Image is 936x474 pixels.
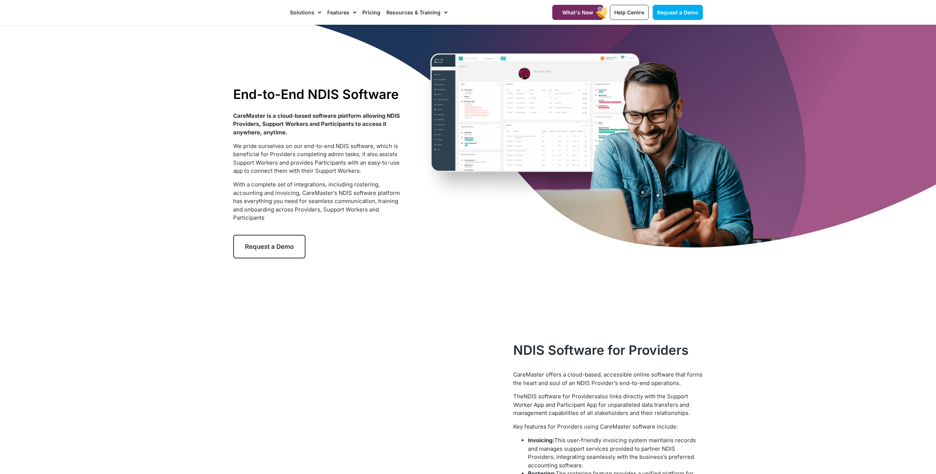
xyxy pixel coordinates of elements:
span: Help Centre [614,9,644,16]
a: Help Centre [610,5,649,20]
a: Request a Demo [233,235,305,258]
span: also links directly with the Support Worker App and Participant App for unparalleled data transfe... [513,393,690,416]
b: Invoicing: [528,437,554,444]
a: Request a Demo [653,5,703,20]
span: Key features for Providers using CareMaster software include: [513,423,678,430]
span: What's New [562,9,593,16]
strong: CareMaster is a cloud-based software platform allowing NDIS Providers, Support Workers and Partic... [233,112,400,136]
p: With a complete set of integrations, including rostering, accounting and invoicing, CareMaster’s ... [233,181,403,222]
span: We pride ourselves on our end-to-end NDIS software, which is beneficial for Providers completing ... [233,142,400,175]
h2: NDIS Software for Providers [513,342,703,358]
a: NDIS software for Providers [524,393,597,400]
span: This user-friendly invoicing system maintains records and manages support services provided to pa... [528,437,696,469]
img: CareMaster Logo [233,7,283,18]
span: Request a Demo [245,243,294,250]
span: Request a Demo [657,9,698,16]
a: What's New [552,5,603,20]
h1: End-to-End NDIS Software [233,86,403,102]
span: The [513,393,524,400]
span: CareMaster offers a cloud-based, accessible online software that forms the heart and soul of an N... [513,371,702,387]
